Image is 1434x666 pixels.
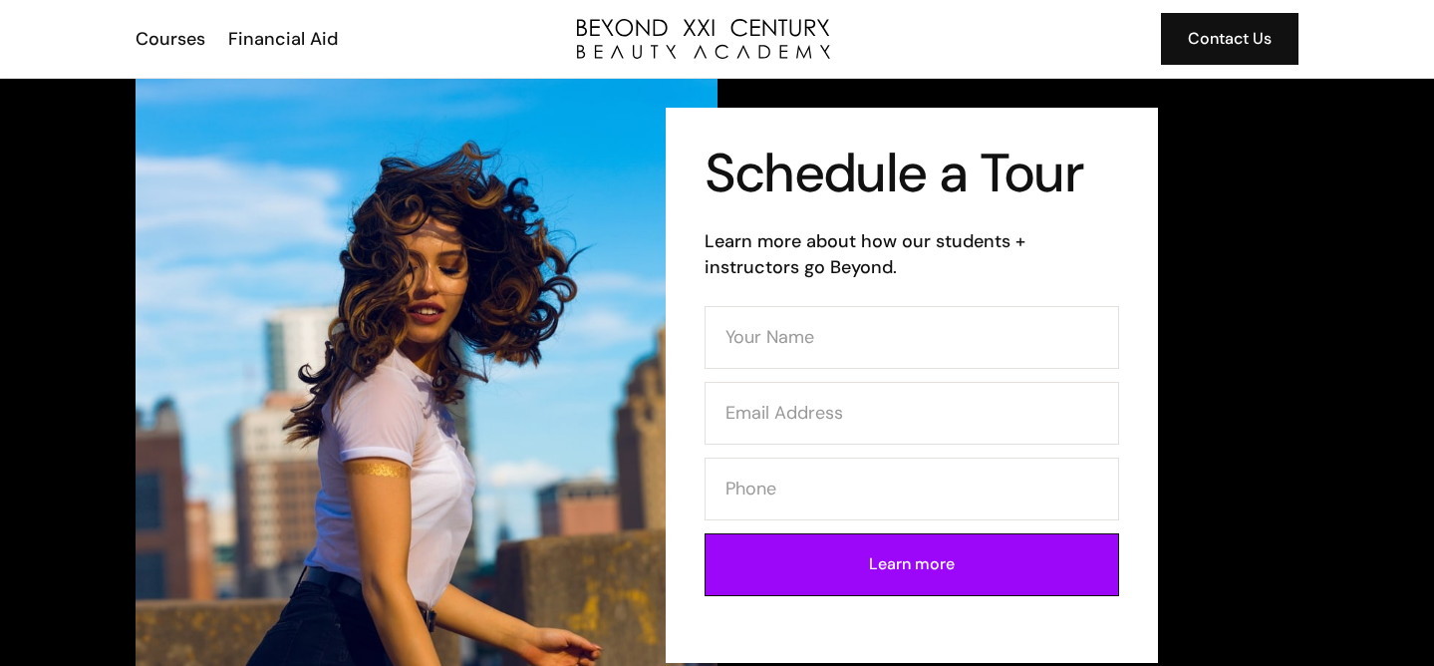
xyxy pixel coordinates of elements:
[1188,26,1272,52] div: Contact Us
[228,26,338,52] div: Financial Aid
[577,19,830,59] a: home
[705,458,1119,520] input: Phone
[1161,13,1298,65] a: Contact Us
[123,26,215,52] a: Courses
[705,382,1119,445] input: Email Address
[705,147,1119,200] h1: Schedule a Tour
[705,306,1119,609] form: Contact Form
[705,533,1119,596] input: Learn more
[215,26,348,52] a: Financial Aid
[705,306,1119,369] input: Your Name
[136,26,205,52] div: Courses
[705,228,1119,280] h6: Learn more about how our students + instructors go Beyond.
